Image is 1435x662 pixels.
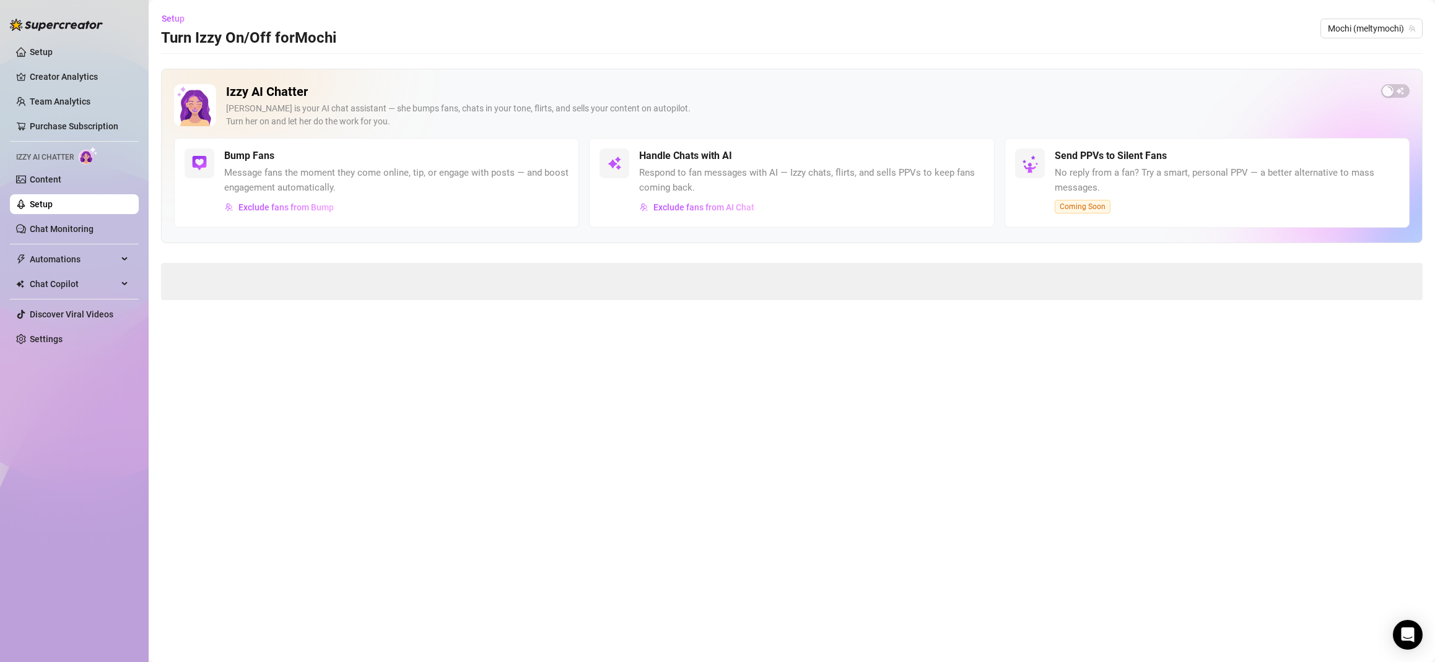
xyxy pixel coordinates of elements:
a: Setup [30,47,53,57]
button: Exclude fans from Bump [224,197,334,217]
span: team [1408,25,1416,32]
div: [PERSON_NAME] is your AI chat assistant — she bumps fans, chats in your tone, flirts, and sells y... [226,102,1371,128]
button: Exclude fans from AI Chat [639,197,755,217]
img: svg%3e [607,156,622,171]
span: Setup [162,14,185,24]
img: Chat Copilot [16,280,24,288]
h3: Turn Izzy On/Off for Mochi [161,28,336,48]
img: silent-fans-ppv-o-N6Mmdf.svg [1022,155,1042,175]
span: Izzy AI Chatter [16,152,74,163]
a: Settings [30,334,63,344]
span: loading [1382,85,1394,97]
a: Discover Viral Videos [30,309,113,319]
span: Exclude fans from AI Chat [653,202,754,212]
h5: Handle Chats with AI [639,148,732,163]
span: Respond to fan messages with AI — Izzy chats, flirts, and sells PPVs to keep fans coming back. [639,166,984,195]
div: Open Intercom Messenger [1393,620,1423,650]
span: thunderbolt [16,254,26,264]
span: No reply from a fan? Try a smart, personal PPV — a better alternative to mass messages. [1055,166,1399,195]
h5: Send PPVs to Silent Fans [1055,148,1167,163]
a: Creator Analytics [30,67,129,87]
img: Izzy AI Chatter [174,84,216,126]
span: Automations [30,249,118,269]
img: logo-BBDzfeDw.svg [10,19,103,31]
a: Content [30,174,61,184]
img: svg%3e [640,203,648,212]
span: Exclude fans from Bump [238,202,334,212]
a: Purchase Subscription [30,121,118,131]
a: Team Analytics [30,97,90,106]
h2: Izzy AI Chatter [226,84,1371,100]
img: svg%3e [192,156,207,171]
span: Mochi (meltymochi) [1328,19,1415,38]
img: svg%3e [225,203,233,212]
span: Message fans the moment they come online, tip, or engage with posts — and boost engagement automa... [224,166,569,195]
a: Setup [30,199,53,209]
span: Chat Copilot [30,274,118,294]
span: Coming Soon [1055,200,1110,213]
a: Chat Monitoring [30,224,94,234]
button: Setup [161,9,194,28]
img: AI Chatter [79,147,98,165]
h5: Bump Fans [224,148,274,163]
